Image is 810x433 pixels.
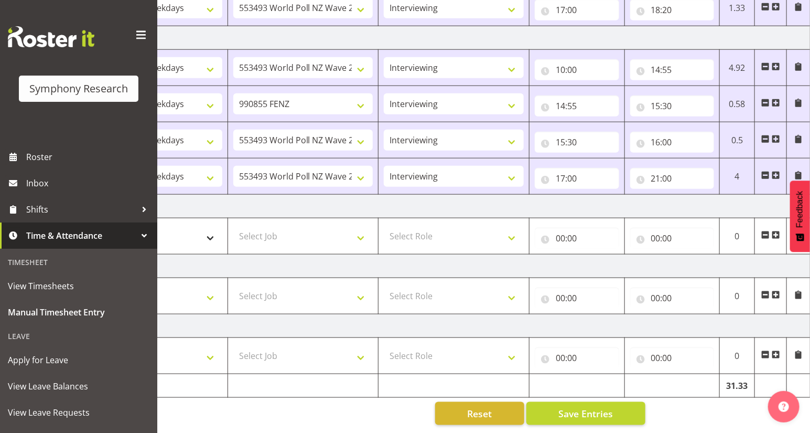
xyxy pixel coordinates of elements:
span: View Leave Balances [8,378,149,394]
input: Click to select... [630,228,715,249]
span: Manual Timesheet Entry [8,304,149,320]
button: Save Entries [526,402,645,425]
img: Rosterit website logo [8,26,94,47]
td: 4.92 [720,50,755,86]
a: Manual Timesheet Entry [3,299,155,325]
input: Click to select... [630,347,715,368]
td: 4 [720,159,755,195]
input: Click to select... [630,96,715,117]
input: Click to select... [535,288,619,309]
input: Click to select... [535,59,619,80]
input: Click to select... [630,288,715,309]
input: Click to select... [630,168,715,189]
span: Inbox [26,175,152,191]
td: 0 [720,278,755,314]
span: Feedback [795,191,805,228]
input: Click to select... [535,168,619,189]
input: Click to select... [535,228,619,249]
button: Feedback - Show survey [790,181,810,252]
td: 0 [720,338,755,374]
span: Time & Attendance [26,228,136,244]
td: 0.5 [720,122,755,159]
span: View Timesheets [8,278,149,294]
img: help-xxl-2.png [779,402,789,412]
span: Save Entries [558,407,613,420]
input: Click to select... [535,347,619,368]
span: Apply for Leave [8,352,149,368]
span: Shifts [26,202,136,217]
td: 0 [720,218,755,255]
td: 0.58 [720,86,755,122]
button: Reset [435,402,524,425]
div: Leave [3,325,155,347]
input: Click to select... [630,59,715,80]
span: Reset [467,407,492,420]
input: Click to select... [535,96,619,117]
span: View Leave Requests [8,405,149,420]
input: Click to select... [535,132,619,153]
a: Apply for Leave [3,347,155,373]
div: Timesheet [3,251,155,273]
a: View Leave Requests [3,399,155,426]
div: Symphony Research [29,81,128,97]
a: View Timesheets [3,273,155,299]
input: Click to select... [630,132,715,153]
td: 31.33 [720,374,755,398]
a: View Leave Balances [3,373,155,399]
span: Roster [26,149,152,165]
